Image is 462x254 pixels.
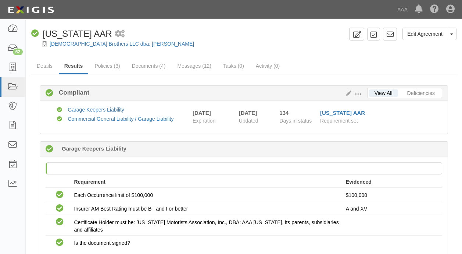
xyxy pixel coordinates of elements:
a: Garage Keepers Liability [68,107,124,113]
strong: Evidenced [346,179,372,185]
i: Help Center - Complianz [430,5,439,14]
i: Compliant [57,107,62,113]
a: Policies (3) [89,59,125,73]
i: Compliant [56,191,64,199]
b: Compliant [53,88,89,97]
b: Garage Keepers Liability [62,145,126,152]
a: [DEMOGRAPHIC_DATA] Brothers LLC dba: [PERSON_NAME] [50,41,194,47]
a: [US_STATE] AAR [320,110,365,116]
div: Since 05/29/2025 [279,109,315,117]
i: Compliant 480 days (since 06/17/2024) [46,145,53,153]
strong: Requirement [74,179,105,185]
i: Compliant [46,89,53,97]
a: Messages (12) [172,59,217,73]
span: Expiration [193,117,233,124]
span: Days in status [279,118,312,124]
a: Deficiencies [402,89,440,97]
span: Requirement set [320,118,358,124]
a: Tasks (0) [218,59,250,73]
span: Each Occurrence limit of $100,000 [74,192,153,198]
i: Compliant [57,117,62,122]
i: Compliant [31,30,39,38]
div: 62 [13,49,23,55]
i: Compliant [56,205,64,212]
a: Activity (0) [250,59,285,73]
p: A and XV [346,205,437,212]
div: [DATE] [193,109,211,117]
a: Results [59,59,89,74]
span: Insurer AM Best Rating must be B+ and I or better [74,206,188,212]
a: View All [369,89,398,97]
img: logo-5460c22ac91f19d4615b14bd174203de0afe785f0fc80cf4dbbc73dc1793850b.png [6,3,56,17]
div: Alabama AAR [31,28,112,40]
a: Edit Agreement [402,28,447,40]
span: Certificate Holder must be: [US_STATE] Motorists Association, Inc., DBA: AAA [US_STATE], its pare... [74,219,339,233]
span: Updated [239,118,258,124]
a: Documents (4) [126,59,171,73]
p: $100,000 [346,191,437,199]
i: Compliant [56,218,64,226]
span: [US_STATE] AAR [43,29,112,39]
i: Compliant [56,239,64,247]
a: AAA [394,2,411,17]
i: 1 scheduled workflow [115,30,125,38]
div: [DATE] [239,109,269,117]
span: Is the document signed? [74,240,130,246]
a: Commercial General Liability / Garage Liability [68,116,174,122]
a: Edit Results [343,90,351,96]
a: Details [31,59,58,73]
